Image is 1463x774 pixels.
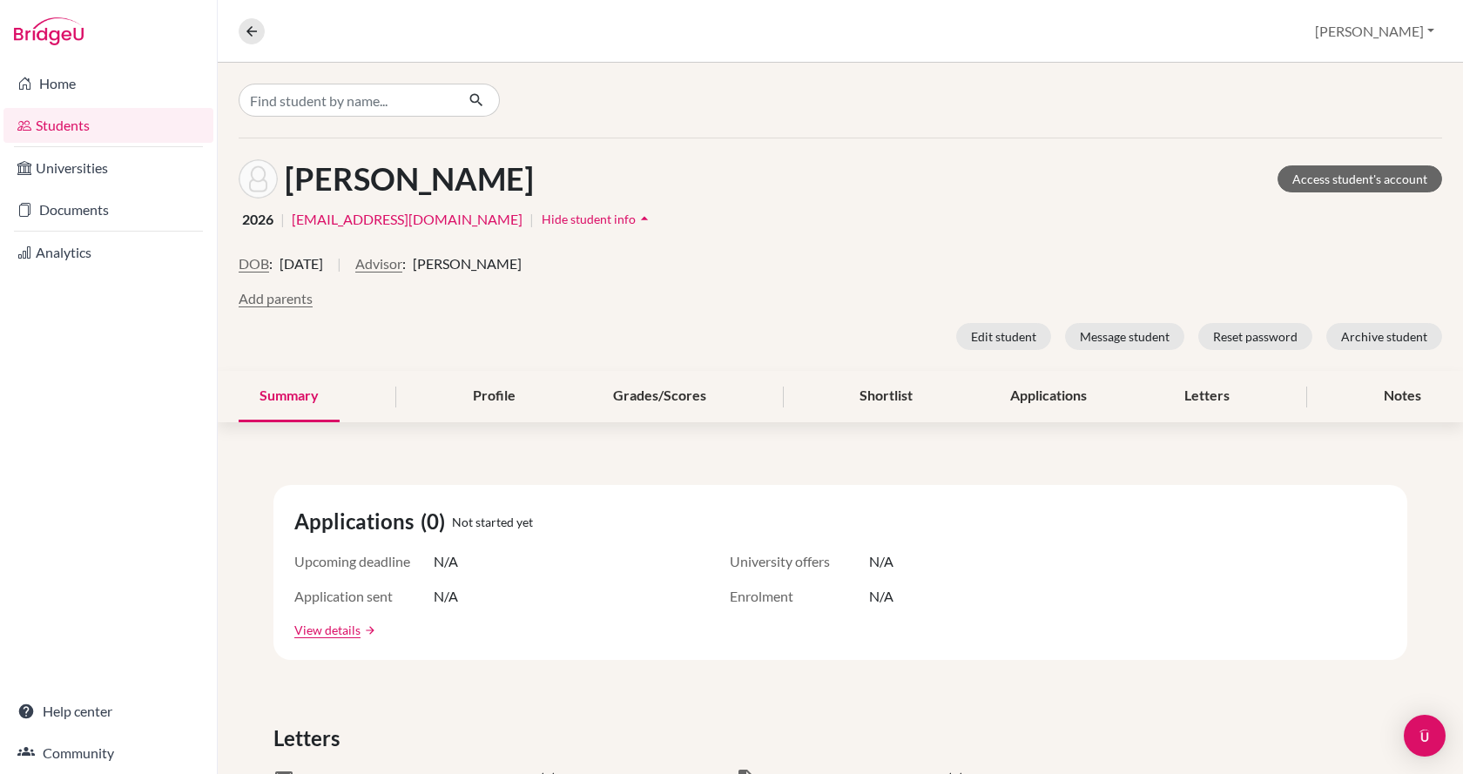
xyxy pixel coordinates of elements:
div: Applications [989,371,1108,422]
a: Documents [3,192,213,227]
span: Hide student info [542,212,636,226]
a: Home [3,66,213,101]
a: [EMAIL_ADDRESS][DOMAIN_NAME] [292,209,522,230]
a: Students [3,108,213,143]
span: | [337,253,341,288]
a: arrow_forward [361,624,376,636]
a: Help center [3,694,213,729]
a: Universities [3,151,213,185]
span: | [529,209,534,230]
i: arrow_drop_up [636,210,653,227]
span: : [402,253,406,274]
input: Find student by name... [239,84,455,117]
img: Laura Háry's avatar [239,159,278,199]
button: Add parents [239,288,313,309]
span: : [269,253,273,274]
span: Not started yet [452,513,533,531]
span: | [280,209,285,230]
span: N/A [869,586,893,607]
div: Open Intercom Messenger [1404,715,1446,757]
button: Hide student infoarrow_drop_up [541,205,654,232]
button: [PERSON_NAME] [1307,15,1442,48]
button: Reset password [1198,323,1312,350]
a: Access student's account [1278,165,1442,192]
div: Summary [239,371,340,422]
span: University offers [730,551,869,572]
button: Archive student [1326,323,1442,350]
span: [PERSON_NAME] [413,253,522,274]
h1: [PERSON_NAME] [285,160,534,198]
button: DOB [239,253,269,274]
span: [DATE] [280,253,323,274]
span: N/A [434,551,458,572]
a: Analytics [3,235,213,270]
button: Message student [1065,323,1184,350]
span: N/A [869,551,893,572]
div: Grades/Scores [592,371,727,422]
span: Upcoming deadline [294,551,434,572]
span: 2026 [242,209,273,230]
span: N/A [434,586,458,607]
img: Bridge-U [14,17,84,45]
span: Applications [294,506,421,537]
span: Letters [273,723,347,754]
button: Advisor [355,253,402,274]
button: Edit student [956,323,1051,350]
div: Letters [1163,371,1251,422]
a: Community [3,736,213,771]
span: (0) [421,506,452,537]
div: Profile [452,371,536,422]
a: View details [294,621,361,639]
div: Shortlist [839,371,934,422]
div: Notes [1363,371,1442,422]
span: Enrolment [730,586,869,607]
span: Application sent [294,586,434,607]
